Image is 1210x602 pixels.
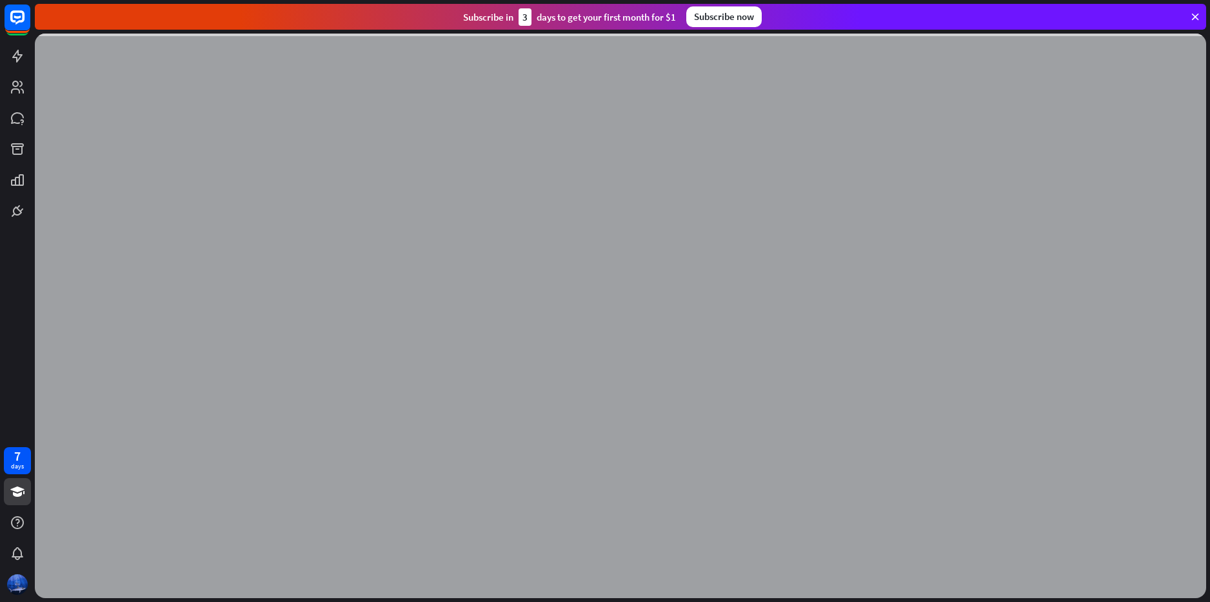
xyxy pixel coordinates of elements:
div: days [11,462,24,471]
div: 3 [519,8,531,26]
a: 7 days [4,447,31,474]
div: Subscribe now [686,6,762,27]
div: 7 [14,450,21,462]
div: Subscribe in days to get your first month for $1 [463,8,676,26]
